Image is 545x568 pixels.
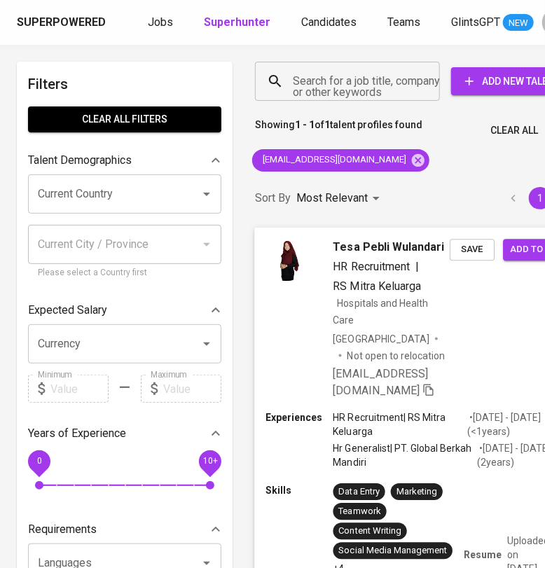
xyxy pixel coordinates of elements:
[387,14,423,32] a: Teams
[324,119,330,130] b: 1
[163,375,221,403] input: Value
[28,73,221,95] h6: Filters
[333,279,421,293] span: RS Mitra Keluarga
[252,149,429,172] div: [EMAIL_ADDRESS][DOMAIN_NAME]
[339,525,401,538] div: Content Writing
[28,420,221,448] div: Years of Experience
[202,457,217,466] span: 10+
[457,242,488,258] span: Save
[490,122,538,139] span: Clear All
[296,186,385,212] div: Most Relevant
[450,239,495,261] button: Save
[396,485,437,499] div: Marketing
[50,375,109,403] input: Value
[28,152,132,169] p: Talent Demographics
[265,239,308,281] img: f7bd14786dce8ad1c00394c6aba70936.jpg
[339,485,380,499] div: Data Entry
[148,14,176,32] a: Jobs
[464,548,502,562] p: Resume
[252,153,415,167] span: [EMAIL_ADDRESS][DOMAIN_NAME]
[255,190,291,207] p: Sort By
[265,483,333,497] p: Skills
[333,366,428,396] span: [EMAIL_ADDRESS][DOMAIN_NAME]
[451,14,534,32] a: GlintsGPT NEW
[415,258,419,275] span: |
[39,111,210,128] span: Clear All filters
[333,441,478,469] p: Hr Generalist | PT. Global Berkah Mandiri
[333,239,444,256] span: Tesa Pebli Wulandari
[333,260,410,273] span: HR Recruitment
[17,15,109,31] a: Superpowered
[387,15,420,29] span: Teams
[301,14,359,32] a: Candidates
[28,146,221,174] div: Talent Demographics
[295,119,315,130] b: 1 - 1
[204,14,273,32] a: Superhunter
[17,15,106,31] div: Superpowered
[28,302,107,319] p: Expected Salary
[265,410,333,424] p: Experiences
[333,410,468,438] p: HR Recruitment | RS Mitra Keluarga
[197,334,216,354] button: Open
[28,296,221,324] div: Expected Salary
[339,544,447,557] div: Social Media Management
[148,15,173,29] span: Jobs
[339,505,381,518] div: Teamwork
[255,118,422,144] p: Showing of talent profiles found
[296,190,368,207] p: Most Relevant
[36,457,41,466] span: 0
[197,184,216,204] button: Open
[485,118,544,144] button: Clear All
[204,15,270,29] b: Superhunter
[333,331,429,345] div: [GEOGRAPHIC_DATA]
[28,106,221,132] button: Clear All filters
[28,515,221,543] div: Requirements
[301,15,357,29] span: Candidates
[333,298,428,326] span: Hospitals and Health Care
[503,16,534,30] span: NEW
[38,266,212,280] p: Please select a Country first
[28,425,126,442] p: Years of Experience
[451,15,500,29] span: GlintsGPT
[347,348,445,362] p: Not open to relocation
[28,521,97,538] p: Requirements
